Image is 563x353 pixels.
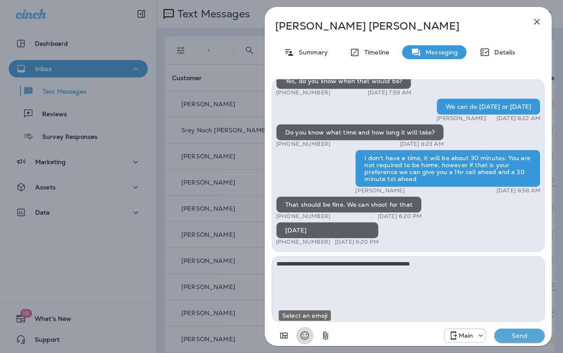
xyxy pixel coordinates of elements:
[294,49,328,56] p: Summary
[501,332,538,340] p: Send
[355,150,540,187] div: I don't have a time, it will be about 30 minutes. You are not required to be home, however if tha...
[276,239,330,245] p: [PHONE_NUMBER]
[276,89,330,96] p: [PHONE_NUMBER]
[355,187,405,194] p: [PERSON_NAME]
[296,327,313,344] button: Select an emoji
[276,73,411,89] div: Yes, do you know when that would be?
[275,327,293,344] button: Add in a premade template
[279,310,331,321] div: Select an emoji
[276,124,444,141] div: Do you know what time and how long it will take?
[459,332,473,339] p: Main
[490,49,515,56] p: Details
[360,49,389,56] p: Timeline
[276,213,330,220] p: [PHONE_NUMBER]
[275,20,513,32] p: [PERSON_NAME] [PERSON_NAME]
[421,49,458,56] p: Messaging
[368,89,411,96] p: [DATE] 7:59 AM
[496,187,540,194] p: [DATE] 8:58 AM
[436,115,486,122] p: [PERSON_NAME]
[276,222,379,239] div: [DATE]
[445,330,486,341] div: +1 (817) 482-3792
[276,196,422,213] div: That should be fine. We can shoot for that
[335,239,379,245] p: [DATE] 6:20 PM
[436,98,540,115] div: We can do [DATE] or [DATE]
[400,141,444,148] p: [DATE] 8:23 AM
[378,213,422,220] p: [DATE] 6:20 PM
[276,141,330,148] p: [PHONE_NUMBER]
[496,115,540,122] p: [DATE] 8:22 AM
[494,329,545,343] button: Send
